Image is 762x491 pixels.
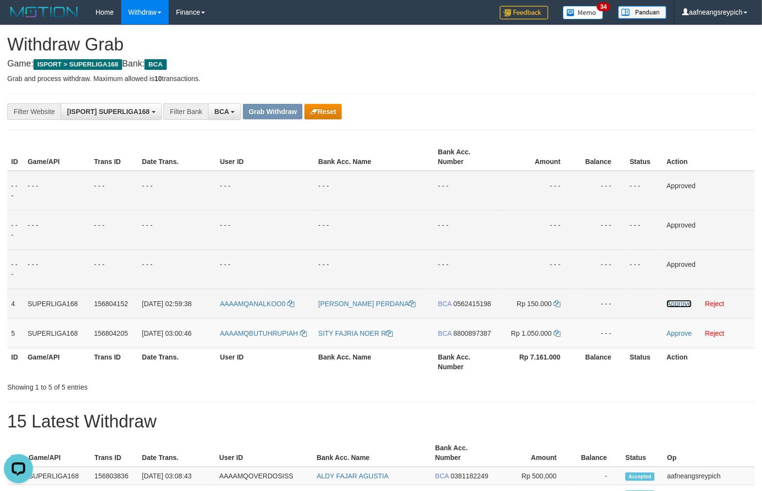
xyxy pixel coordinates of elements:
th: Op [663,439,755,467]
a: Copy 150000 to clipboard [554,300,560,308]
th: User ID [216,143,315,171]
th: ID [7,348,24,376]
td: - - - [575,318,626,348]
th: Date Trans. [138,348,216,376]
td: 156803836 [91,467,138,485]
span: 156804152 [94,300,128,308]
a: Reject [705,329,725,337]
div: Filter Website [7,103,61,120]
td: - - - [7,210,24,249]
td: aafneangsreypich [663,467,755,485]
td: SUPERLIGA168 [25,467,91,485]
td: SUPERLIGA168 [24,289,90,318]
span: Rp 150.000 [517,300,552,308]
button: [ISPORT] SUPERLIGA168 [61,103,161,120]
th: Bank Acc. Name [313,439,431,467]
span: Copy 0562415198 to clipboard [453,300,491,308]
span: [ISPORT] SUPERLIGA168 [67,108,149,115]
td: 5 [7,318,24,348]
img: Button%20Memo.svg [563,6,603,19]
td: - - - [90,210,138,249]
td: - - - [498,171,575,211]
button: Reset [304,104,342,119]
th: Balance [571,439,621,467]
th: Rp 7.161.000 [498,348,575,376]
img: MOTION_logo.png [7,5,81,19]
td: - - - [575,171,626,211]
td: - - - [216,210,315,249]
td: - - - [216,249,315,289]
td: - - - [315,210,434,249]
td: - - - [434,249,498,289]
td: Approved [663,171,755,211]
th: User ID [216,348,315,376]
td: Rp 500,000 [495,467,571,485]
a: AAAAMQANALKOO0 [220,300,294,308]
p: Grab and process withdraw. Maximum allowed is transactions. [7,74,755,83]
td: - - - [7,171,24,211]
td: - - - [138,171,216,211]
td: - - - [7,249,24,289]
th: Bank Acc. Name [315,143,434,171]
th: Amount [495,439,571,467]
td: - - - [138,249,216,289]
span: 34 [597,2,610,11]
a: ALDY FAJAR AGUSTIA [317,472,388,480]
th: Status [626,348,663,376]
td: - - - [24,249,90,289]
th: Status [621,439,663,467]
th: User ID [215,439,313,467]
span: [DATE] 03:00:46 [142,329,191,337]
h1: Withdraw Grab [7,35,755,54]
span: Accepted [625,473,654,481]
span: AAAAMQANALKOO0 [220,300,286,308]
th: Date Trans. [138,439,216,467]
span: BCA [435,472,449,480]
th: Bank Acc. Number [431,439,495,467]
th: Date Trans. [138,143,216,171]
a: Reject [705,300,725,308]
td: - - - [575,210,626,249]
td: Approved [663,249,755,289]
td: - - - [216,171,315,211]
th: Game/API [24,348,90,376]
td: - - - [24,210,90,249]
span: AAAAMQBUTUHRUPIAH [220,329,298,337]
span: BCA [438,329,451,337]
button: Grab Withdraw [243,104,302,119]
h1: 15 Latest Withdraw [7,412,755,431]
span: 156804205 [94,329,128,337]
a: AAAAMQBUTUHRUPIAH [220,329,307,337]
td: - - - [575,249,626,289]
button: BCA [208,103,241,120]
th: Amount [498,143,575,171]
th: Action [663,348,755,376]
td: - - - [315,171,434,211]
a: Approve [667,300,692,308]
td: - - - [24,171,90,211]
td: - - - [90,249,138,289]
a: [PERSON_NAME] PERDANA [318,300,416,308]
span: BCA [438,300,451,308]
td: [DATE] 03:08:43 [138,467,216,485]
td: - - - [315,249,434,289]
th: Game/API [25,439,91,467]
th: Action [663,143,755,171]
span: BCA [144,59,166,70]
button: Open LiveChat chat widget [4,4,33,33]
strong: 10 [154,75,162,82]
td: - - - [434,171,498,211]
img: Feedback.jpg [500,6,548,19]
a: SITY FAJRIA NOER R [318,329,393,337]
th: ID [7,439,25,467]
th: Balance [575,143,626,171]
img: panduan.png [618,6,667,19]
a: Approve [667,329,692,337]
td: - [571,467,621,485]
td: Approved [663,210,755,249]
th: Trans ID [90,348,138,376]
th: ID [7,143,24,171]
td: - - - [626,249,663,289]
th: Status [626,143,663,171]
span: Rp 1.050.000 [511,329,552,337]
